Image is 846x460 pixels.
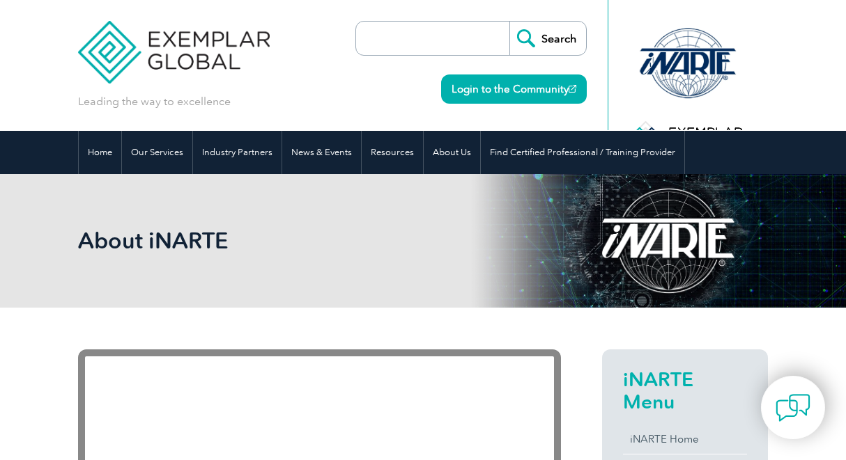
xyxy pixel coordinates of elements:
[193,131,282,174] a: Industry Partners
[282,131,361,174] a: News & Events
[424,131,480,174] a: About Us
[776,390,810,425] img: contact-chat.png
[509,22,586,55] input: Search
[78,94,231,109] p: Leading the way to excellence
[623,368,747,413] h2: iNARTE Menu
[122,131,192,174] a: Our Services
[623,425,747,454] a: iNARTE Home
[362,131,423,174] a: Resources
[569,85,576,93] img: open_square.png
[78,230,561,252] h2: About iNARTE
[79,131,121,174] a: Home
[441,74,587,104] a: Login to the Community
[481,131,684,174] a: Find Certified Professional / Training Provider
